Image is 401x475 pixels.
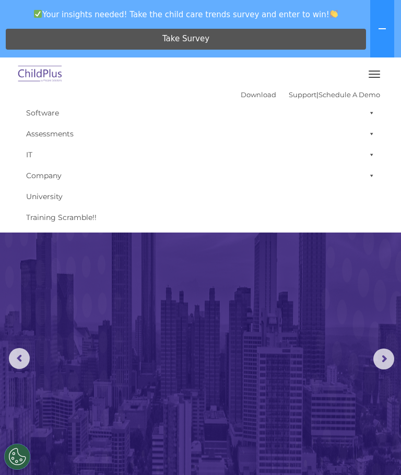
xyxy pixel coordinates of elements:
[241,90,380,99] font: |
[21,123,380,144] a: Assessments
[34,10,42,18] img: ✅
[21,207,380,228] a: Training Scramble!!
[16,62,65,87] img: ChildPlus by Procare Solutions
[21,186,380,207] a: University
[319,90,380,99] a: Schedule A Demo
[21,165,380,186] a: Company
[330,10,338,18] img: 👏
[162,30,209,48] span: Take Survey
[4,444,30,470] button: Cookies Settings
[241,90,276,99] a: Download
[289,90,316,99] a: Support
[21,144,380,165] a: IT
[4,4,368,25] span: Your insights needed! Take the child care trends survey and enter to win!
[6,29,366,50] a: Take Survey
[21,102,380,123] a: Software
